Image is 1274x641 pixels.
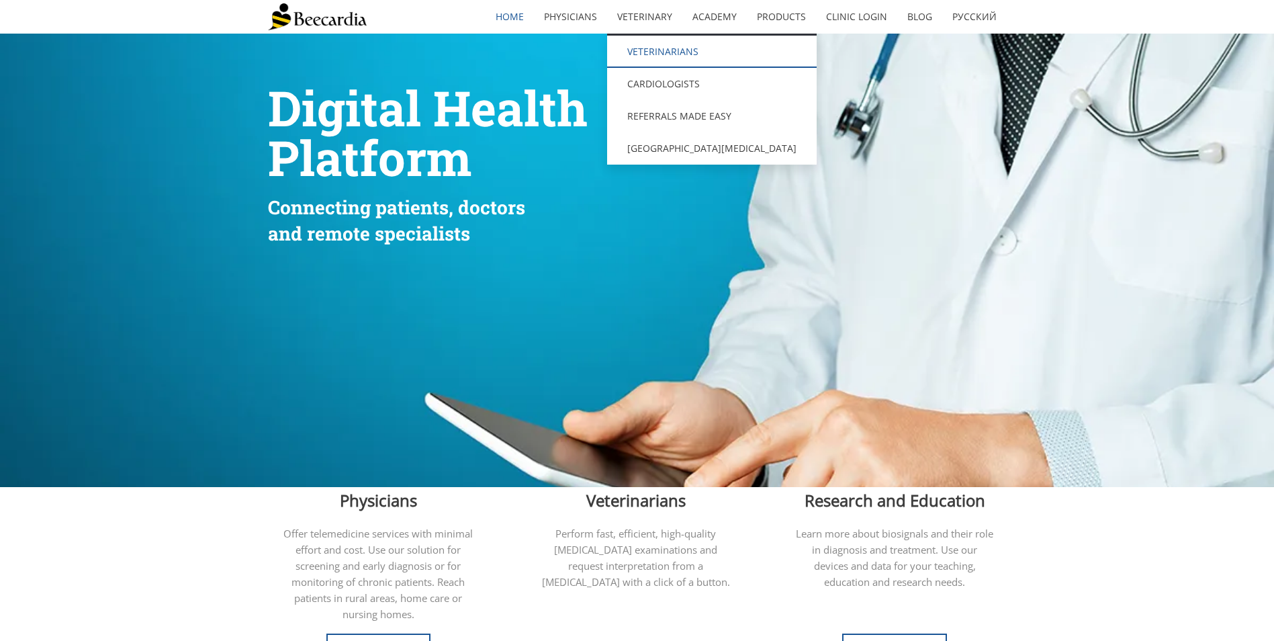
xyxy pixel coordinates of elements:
[682,1,747,32] a: Academy
[542,527,730,589] span: Perform fast, efficient, high-quality [MEDICAL_DATA] examinations and request interpretation from...
[607,36,817,68] a: Veterinarians
[340,489,417,511] span: Physicians
[268,221,470,246] span: and remote specialists
[796,527,993,589] span: Learn more about biosignals and their role in diagnosis and treatment. Use our devices and data f...
[586,489,686,511] span: Veterinarians
[268,195,525,220] span: Connecting patients, doctors
[268,126,471,189] span: Platform
[607,132,817,165] a: [GEOGRAPHIC_DATA][MEDICAL_DATA]
[897,1,942,32] a: Blog
[607,68,817,100] a: Cardiologists
[283,527,473,621] span: Offer telemedicine services with minimal effort and cost. Use our solution for screening and earl...
[268,3,367,30] img: Beecardia
[534,1,607,32] a: Physicians
[816,1,897,32] a: Clinic Login
[268,76,588,140] span: Digital Health
[486,1,534,32] a: home
[607,100,817,132] a: Referrals Made Easy
[942,1,1007,32] a: Русский
[747,1,816,32] a: Products
[805,489,985,511] span: Research and Education
[607,1,682,32] a: Veterinary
